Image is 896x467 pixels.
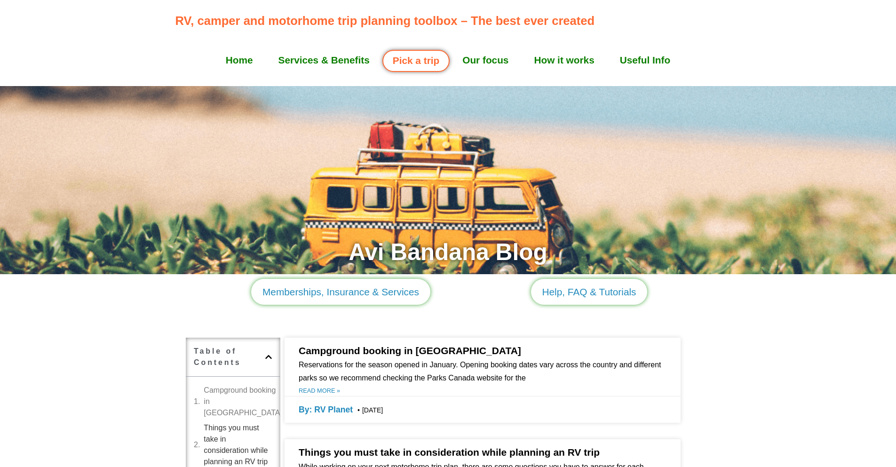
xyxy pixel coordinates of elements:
[542,285,636,299] span: Help, FAQ & Tutorials
[166,235,730,269] h1: Avi Bandana Blog
[607,48,683,72] a: Useful Info
[204,385,282,419] a: Campground booking in [GEOGRAPHIC_DATA]
[450,48,521,72] a: Our focus
[194,346,265,368] h4: Table of Contents
[266,48,382,72] a: Services & Benefits
[355,406,383,414] span: [DATE]
[299,405,353,414] span: RV Planet
[299,358,666,384] p: Reservations for the season opened in January. Opening booking dates vary across the country and ...
[299,447,600,458] a: Things you must take in consideration while planning an RV trip
[262,285,419,299] span: Memberships, Insurance & Services
[175,12,726,30] p: RV, camper and motorhome trip planning toolbox – The best ever created
[521,48,607,72] a: How it works
[213,48,266,72] a: Home
[531,279,648,305] a: Help, FAQ & Tutorials
[265,353,272,361] div: Close table of contents
[251,279,430,305] a: Memberships, Insurance & Services
[299,345,521,356] a: Campground booking in [GEOGRAPHIC_DATA]
[175,48,721,72] nav: Menu
[299,386,340,395] a: Read more about Campground booking in Canada
[382,50,450,72] a: Pick a trip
